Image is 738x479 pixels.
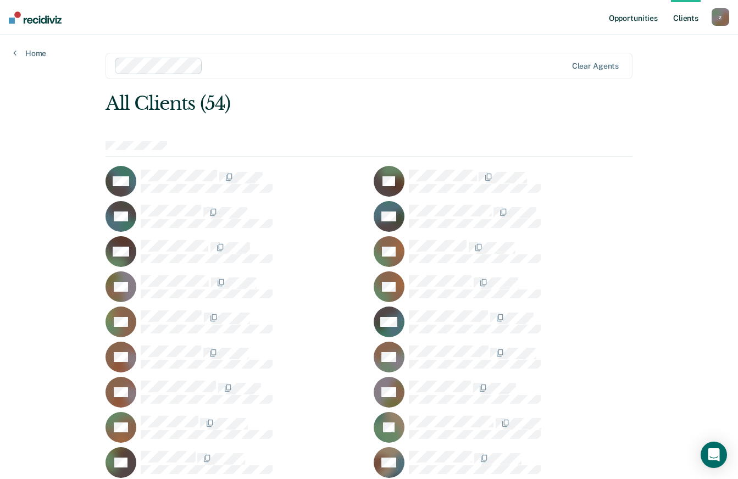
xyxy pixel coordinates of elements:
[9,12,62,24] img: Recidiviz
[572,62,619,71] div: Clear agents
[13,48,46,58] a: Home
[701,442,727,468] div: Open Intercom Messenger
[712,8,729,26] button: z
[106,92,527,115] div: All Clients (54)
